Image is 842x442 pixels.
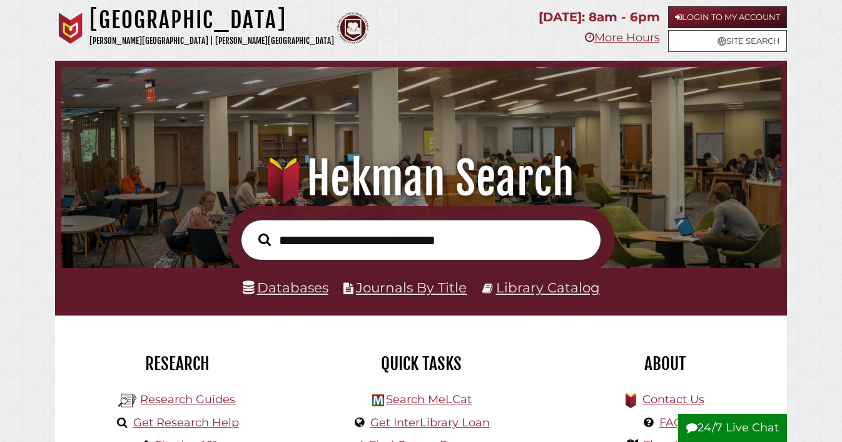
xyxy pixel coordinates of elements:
a: Contact Us [642,393,704,406]
img: Hekman Library Logo [118,391,137,410]
a: Search MeLCat [386,393,472,406]
img: Hekman Library Logo [372,394,384,406]
h2: Research [64,353,290,374]
h2: Quick Tasks [308,353,534,374]
a: Get InterLibrary Loan [370,416,490,429]
button: Search [252,230,277,249]
a: Research Guides [140,393,235,406]
a: Databases [243,279,328,296]
a: Journals By Title [356,279,467,296]
a: Login to My Account [668,6,787,28]
a: Site Search [668,30,787,52]
i: Search [258,233,271,247]
p: [PERSON_NAME][GEOGRAPHIC_DATA] | [PERSON_NAME][GEOGRAPHIC_DATA] [89,34,334,48]
p: [DATE]: 8am - 6pm [539,6,660,28]
h1: Hekman Search [74,151,768,206]
h1: [GEOGRAPHIC_DATA] [89,6,334,34]
img: Calvin University [55,13,86,44]
a: More Hours [585,31,660,44]
a: Library Catalog [496,279,600,296]
a: FAQs [659,416,689,429]
a: Get Research Help [133,416,239,429]
img: Calvin Theological Seminary [337,13,368,44]
h2: About [552,353,778,374]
